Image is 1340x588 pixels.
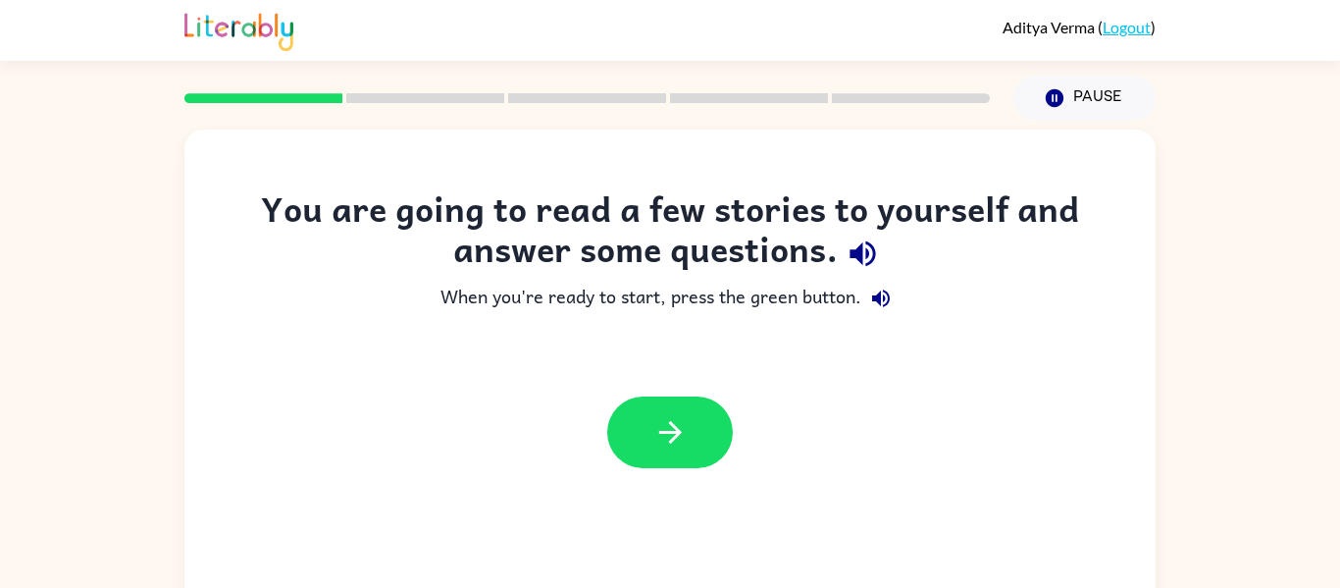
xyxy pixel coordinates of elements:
[1103,18,1151,36] a: Logout
[224,188,1116,279] div: You are going to read a few stories to yourself and answer some questions.
[184,8,293,51] img: Literably
[1003,18,1098,36] span: Aditya Verma
[1013,76,1156,121] button: Pause
[224,279,1116,318] div: When you're ready to start, press the green button.
[1003,18,1156,36] div: ( )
